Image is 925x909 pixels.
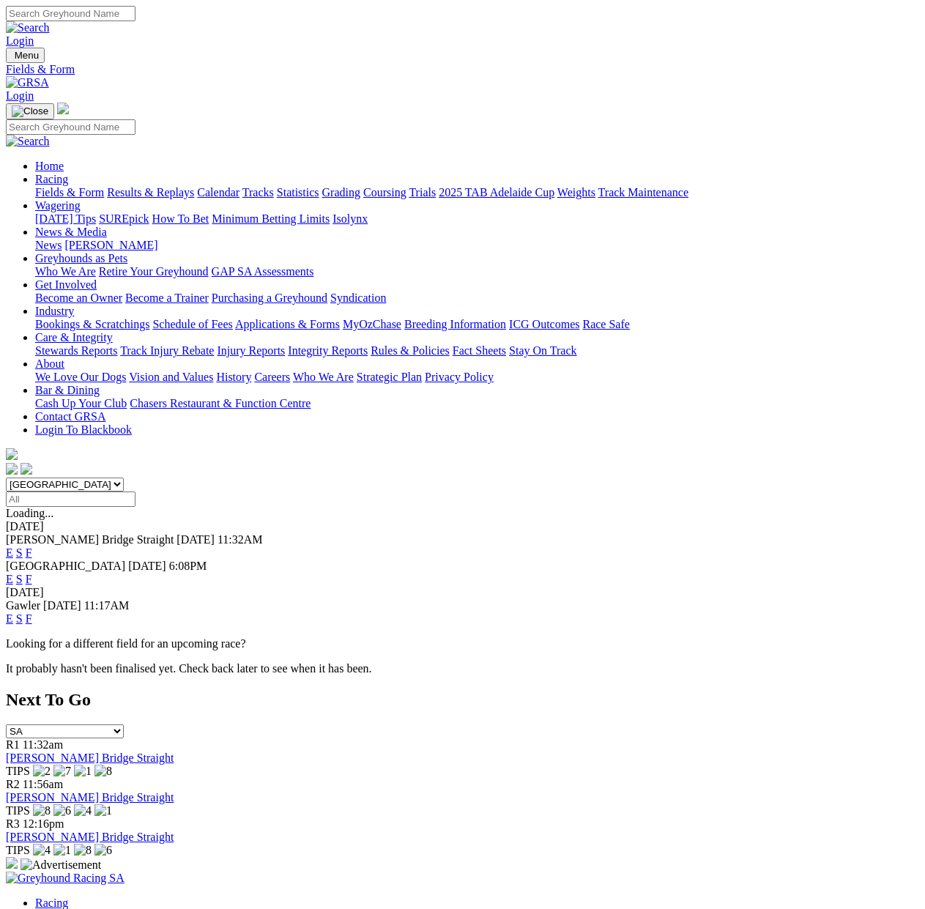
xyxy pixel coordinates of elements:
a: Wagering [35,199,81,212]
span: 6:08PM [169,560,207,572]
span: TIPS [6,765,30,777]
a: Fields & Form [6,63,919,76]
a: Isolynx [333,212,368,225]
div: News & Media [35,239,919,252]
a: News & Media [35,226,107,238]
a: Care & Integrity [35,331,113,344]
a: Login [6,34,34,47]
a: Stay On Track [509,344,576,357]
a: Greyhounds as Pets [35,252,127,264]
a: E [6,612,13,625]
a: [PERSON_NAME] [64,239,157,251]
img: GRSA [6,76,49,89]
a: Industry [35,305,74,317]
img: 8 [74,844,92,857]
span: TIPS [6,844,30,856]
a: Coursing [363,186,406,199]
a: F [26,546,32,559]
div: Racing [35,186,919,199]
a: Breeding Information [404,318,506,330]
span: R3 [6,817,20,830]
div: [DATE] [6,520,919,533]
a: SUREpick [99,212,149,225]
a: Home [35,160,64,172]
span: Loading... [6,507,53,519]
span: Menu [15,50,39,61]
img: 15187_Greyhounds_GreysPlayCentral_Resize_SA_WebsiteBanner_300x115_2025.jpg [6,857,18,869]
a: Racing [35,173,68,185]
span: [DATE] [177,533,215,546]
a: Purchasing a Greyhound [212,292,327,304]
a: Grading [322,186,360,199]
img: facebook.svg [6,463,18,475]
span: R2 [6,778,20,790]
a: Who We Are [35,265,96,278]
img: logo-grsa-white.png [6,448,18,460]
a: Track Injury Rebate [120,344,214,357]
span: 11:32am [23,738,63,751]
input: Select date [6,491,135,507]
span: [DATE] [43,599,81,612]
img: Search [6,135,50,148]
a: Rules & Policies [371,344,450,357]
img: Search [6,21,50,34]
button: Toggle navigation [6,103,54,119]
a: Weights [557,186,595,199]
a: Bookings & Scratchings [35,318,149,330]
span: R1 [6,738,20,751]
a: Schedule of Fees [152,318,232,330]
div: Get Involved [35,292,919,305]
span: Gawler [6,599,40,612]
a: S [16,573,23,585]
a: S [16,612,23,625]
img: 7 [53,765,71,778]
a: Applications & Forms [235,318,340,330]
img: 2 [33,765,51,778]
a: Login To Blackbook [35,423,132,436]
a: Become a Trainer [125,292,209,304]
a: [PERSON_NAME] Bridge Straight [6,831,174,843]
a: Bar & Dining [35,384,100,396]
a: Who We Are [293,371,354,383]
img: 6 [94,844,112,857]
a: Minimum Betting Limits [212,212,330,225]
img: logo-grsa-white.png [57,103,69,114]
a: Fact Sheets [453,344,506,357]
span: 11:17AM [84,599,130,612]
a: Vision and Values [129,371,213,383]
a: E [6,546,13,559]
div: Greyhounds as Pets [35,265,919,278]
a: History [216,371,251,383]
a: 2025 TAB Adelaide Cup [439,186,554,199]
a: Injury Reports [217,344,285,357]
a: Fields & Form [35,186,104,199]
a: Privacy Policy [425,371,494,383]
a: How To Bet [152,212,209,225]
span: 11:32AM [218,533,263,546]
div: Care & Integrity [35,344,919,357]
input: Search [6,6,135,21]
div: Wagering [35,212,919,226]
img: Greyhound Racing SA [6,872,125,885]
a: Retire Your Greyhound [99,265,209,278]
partial: It probably hasn't been finalised yet. Check back later to see when it has been. [6,662,372,675]
img: 6 [53,804,71,817]
a: [DATE] Tips [35,212,96,225]
a: F [26,612,32,625]
p: Looking for a different field for an upcoming race? [6,637,919,650]
a: Login [6,89,34,102]
a: F [26,573,32,585]
span: 12:16pm [23,817,64,830]
a: About [35,357,64,370]
a: Become an Owner [35,292,122,304]
a: ICG Outcomes [509,318,579,330]
a: Syndication [330,292,386,304]
div: About [35,371,919,384]
a: Results & Replays [107,186,194,199]
a: Stewards Reports [35,344,117,357]
img: 1 [94,804,112,817]
a: E [6,573,13,585]
a: Track Maintenance [598,186,688,199]
span: 11:56am [23,778,63,790]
